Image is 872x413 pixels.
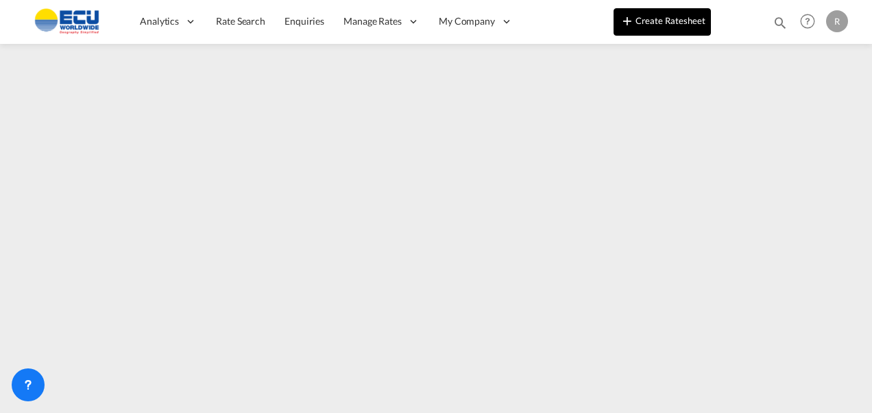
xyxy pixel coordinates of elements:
[796,10,826,34] div: Help
[140,14,179,28] span: Analytics
[796,10,819,33] span: Help
[21,6,113,37] img: 6cccb1402a9411edb762cf9624ab9cda.png
[619,12,635,29] md-icon: icon-plus 400-fg
[284,15,324,27] span: Enquiries
[773,15,788,36] div: icon-magnify
[439,14,495,28] span: My Company
[826,10,848,32] div: R
[343,14,402,28] span: Manage Rates
[614,8,711,36] button: icon-plus 400-fgCreate Ratesheet
[216,15,265,27] span: Rate Search
[773,15,788,30] md-icon: icon-magnify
